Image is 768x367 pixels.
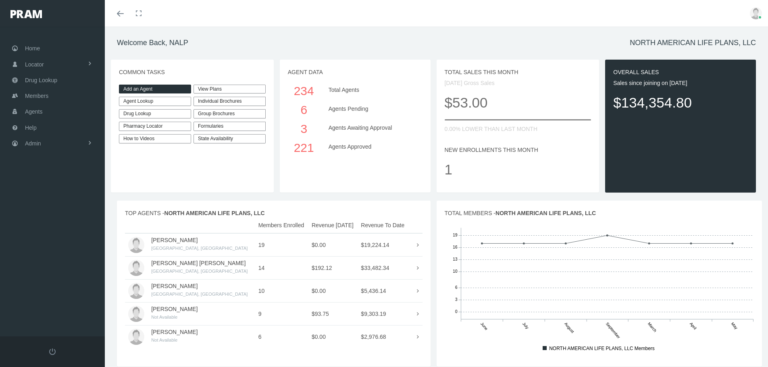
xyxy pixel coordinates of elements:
img: user-placeholder.jpg [750,7,762,19]
a: Add an Agent [119,85,191,94]
span: TOP AGENTS - [125,210,265,216]
td: $93.75 [308,302,358,325]
img: user-placeholder.jpg [128,329,144,345]
p: TOTAL SALES THIS MONTH [445,68,591,77]
td: 10 [255,279,308,302]
div: 221 [291,138,316,157]
h1: NORTH AMERICAN LIFE PLANS, LLC [630,39,756,48]
th: Revenue [DATE] [308,218,358,233]
span: Admin [25,136,41,151]
p: NEW ENROLLMENTS THIS MONTH [445,145,591,154]
td: $192.12 [308,256,358,279]
a: [PERSON_NAME] [151,306,198,312]
td: $0.00 [308,279,358,302]
td: $33,482.34 [358,256,408,279]
span: Members [25,88,48,104]
tspan: 16 [453,245,458,249]
span: Locator [25,57,44,72]
small: [GEOGRAPHIC_DATA], [GEOGRAPHIC_DATA] [151,269,248,274]
p: $134,354.80 [613,91,748,114]
div: Agents Awaiting Approval [323,119,420,138]
img: user-placeholder.jpg [128,306,144,322]
td: $19,224.14 [358,233,408,257]
a: [PERSON_NAME] [151,329,198,335]
div: Group Brochures [194,109,266,118]
tspan: 3 [455,297,457,302]
a: How to Videos [119,134,191,143]
div: Formularies [194,122,266,131]
div: 6 [291,100,316,119]
td: 6 [255,325,308,348]
td: $2,976.68 [358,325,408,348]
span: Agents [25,104,43,119]
img: user-placeholder.jpg [128,260,144,276]
p: OVERALL SALES [613,68,748,77]
th: Revenue To Date [358,218,408,233]
p: TOTAL MEMBERS - [445,209,754,218]
td: 19 [255,233,308,257]
tspan: April [689,321,697,330]
th: Members Enrolled [255,218,308,233]
tspan: May [731,321,739,330]
div: Agents Pending [323,100,420,119]
img: user-placeholder.jpg [128,283,144,299]
tspan: 13 [453,257,458,261]
td: 14 [255,256,308,279]
tspan: March [647,321,658,333]
a: [PERSON_NAME] [151,283,198,289]
a: Drug Lookup [119,109,191,118]
td: $0.00 [308,233,358,257]
span: Help [25,120,37,135]
td: $0.00 [308,325,358,348]
img: PRAM_20_x_78.png [10,10,42,18]
tspan: 6 [455,285,457,290]
td: $5,436.14 [358,279,408,302]
td: $9,303.19 [358,302,408,325]
p: COMMON TASKS [119,68,266,77]
div: Agents Approved [323,138,420,157]
a: State Availability [194,134,266,143]
div: 234 [291,81,316,100]
span: Home [25,41,40,56]
a: Agent Lookup [119,97,191,106]
td: 9 [255,302,308,325]
a: [PERSON_NAME] [PERSON_NAME] [151,260,246,266]
small: [GEOGRAPHIC_DATA], [GEOGRAPHIC_DATA] [151,292,248,297]
p: AGENT DATA [288,68,423,77]
p: $53.00 [445,91,591,114]
small: Not Available [151,338,177,342]
tspan: September [605,321,621,340]
small: Not Available [151,315,177,319]
span: [DATE] Gross Sales [445,80,495,86]
h1: Welcome Back, NALP [117,39,188,48]
span: NORTH AMERICAN LIFE PLANS, LLC [495,210,596,216]
p: 1 [445,158,591,180]
tspan: August [564,321,575,334]
tspan: June [480,321,489,331]
div: 3 [291,119,316,138]
span: 0.00% LOWER THAN LAST MONTH [445,126,538,132]
tspan: 0 [455,309,457,314]
span: Sales since joining on [DATE] [613,80,687,86]
img: user-placeholder.jpg [128,237,144,253]
a: View Plans [194,85,266,94]
tspan: July [522,321,530,330]
small: [GEOGRAPHIC_DATA], [GEOGRAPHIC_DATA] [151,246,248,251]
div: Total Agents [323,81,420,100]
span: Drug Lookup [25,73,57,88]
span: NORTH AMERICAN LIFE PLANS, LLC [164,210,265,216]
tspan: 19 [453,233,458,237]
a: [PERSON_NAME] [151,237,198,243]
a: Pharmacy Locator [119,122,191,131]
div: Individual Brochures [194,97,266,106]
tspan: 10 [453,269,458,274]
